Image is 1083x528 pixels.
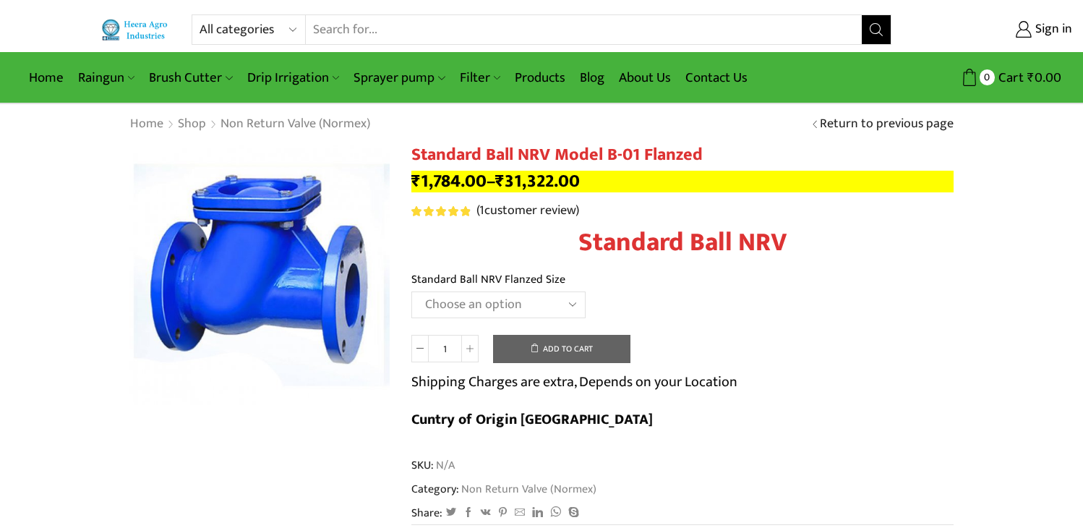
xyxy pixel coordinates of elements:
span: Sign in [1032,20,1072,39]
a: Filter [453,61,508,95]
span: 0 [980,69,995,85]
a: Products [508,61,573,95]
span: 1 [411,206,473,216]
span: SKU: [411,457,954,474]
span: Category: [411,481,596,498]
span: ₹ [1027,67,1035,89]
a: (1customer review) [476,202,579,221]
nav: Breadcrumb [129,115,371,134]
span: N/A [434,457,455,474]
input: Search for... [306,15,862,44]
input: Product quantity [429,335,461,362]
a: Return to previous page [820,115,954,134]
button: Add to cart [493,335,630,364]
span: 1 [479,200,484,221]
a: Brush Cutter [142,61,239,95]
a: Drip Irrigation [240,61,346,95]
a: Sprayer pump [346,61,452,95]
a: Home [22,61,71,95]
a: Blog [573,61,612,95]
p: Shipping Charges are extra, Depends on your Location [411,370,737,393]
span: ₹ [495,166,505,196]
h1: Standard Ball NRV Model B-01 Flanzed [411,145,954,166]
a: Non Return Valve (Normex) [220,115,371,134]
a: Shop [177,115,207,134]
span: Rated out of 5 based on customer rating [411,206,470,216]
span: Cart [995,68,1024,88]
bdi: 0.00 [1027,67,1061,89]
a: Sign in [913,17,1072,43]
a: Non Return Valve (Normex) [459,480,596,498]
span: Share: [411,505,442,521]
p: – [411,171,954,192]
bdi: 31,322.00 [495,166,580,196]
span: ₹ [411,166,421,196]
a: Contact Us [678,61,755,95]
a: Raingun [71,61,142,95]
bdi: 1,784.00 [411,166,487,196]
label: Standard Ball NRV Flanzed Size [411,271,565,288]
button: Search button [862,15,891,44]
div: Rated 5.00 out of 5 [411,206,470,216]
h1: Standard Ball NRV [411,227,954,258]
a: Home [129,115,164,134]
a: 0 Cart ₹0.00 [906,64,1061,91]
b: Cuntry of Origin [GEOGRAPHIC_DATA] [411,407,653,432]
a: About Us [612,61,678,95]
